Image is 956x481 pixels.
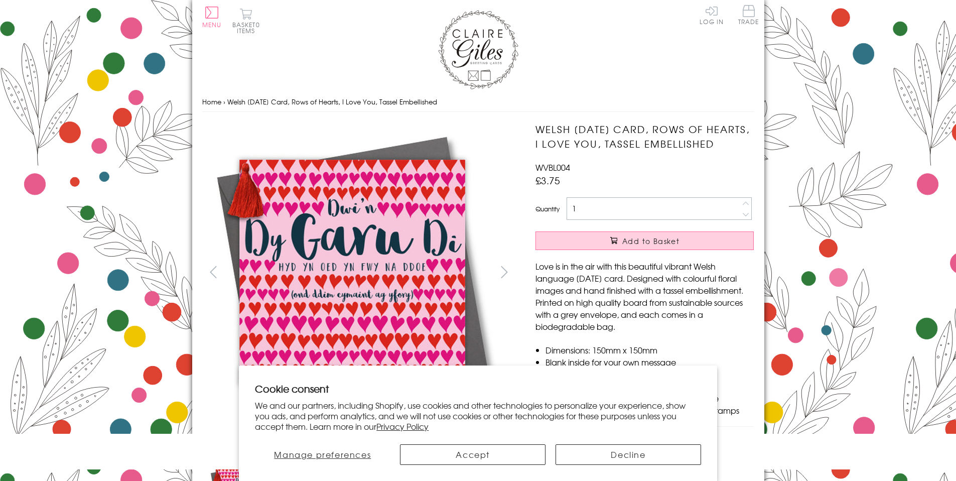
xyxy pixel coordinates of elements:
[202,20,222,29] span: Menu
[202,97,221,106] a: Home
[232,8,260,34] button: Basket0 items
[400,444,545,465] button: Accept
[255,400,701,431] p: We and our partners, including Shopify, use cookies and other technologies to personalize your ex...
[545,344,754,356] li: Dimensions: 150mm x 150mm
[227,97,437,106] span: Welsh [DATE] Card, Rows of Hearts, I Love You, Tassel Embellished
[622,236,679,246] span: Add to Basket
[376,420,429,432] a: Privacy Policy
[202,92,754,112] nav: breadcrumbs
[738,5,759,25] span: Trade
[202,261,225,283] button: prev
[202,122,503,423] img: Welsh Valentine's Day Card, Rows of Hearts, I Love You, Tassel Embellished
[202,7,222,28] button: Menu
[535,173,560,187] span: £3.75
[515,122,816,423] img: Welsh Valentine's Day Card, Rows of Hearts, I Love You, Tassel Embellished
[556,444,701,465] button: Decline
[535,204,560,213] label: Quantity
[535,161,570,173] span: WVBL004
[738,5,759,27] a: Trade
[535,260,754,332] p: Love is in the air with this beautiful vibrant Welsh language [DATE] card. Designed with colourfu...
[255,382,701,396] h2: Cookie consent
[438,10,518,89] img: Claire Giles Greetings Cards
[700,5,724,25] a: Log In
[535,231,754,250] button: Add to Basket
[493,261,515,283] button: next
[535,122,754,151] h1: Welsh [DATE] Card, Rows of Hearts, I Love You, Tassel Embellished
[237,20,260,35] span: 0 items
[223,97,225,106] span: ›
[274,448,371,460] span: Manage preferences
[255,444,390,465] button: Manage preferences
[545,356,754,368] li: Blank inside for your own message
